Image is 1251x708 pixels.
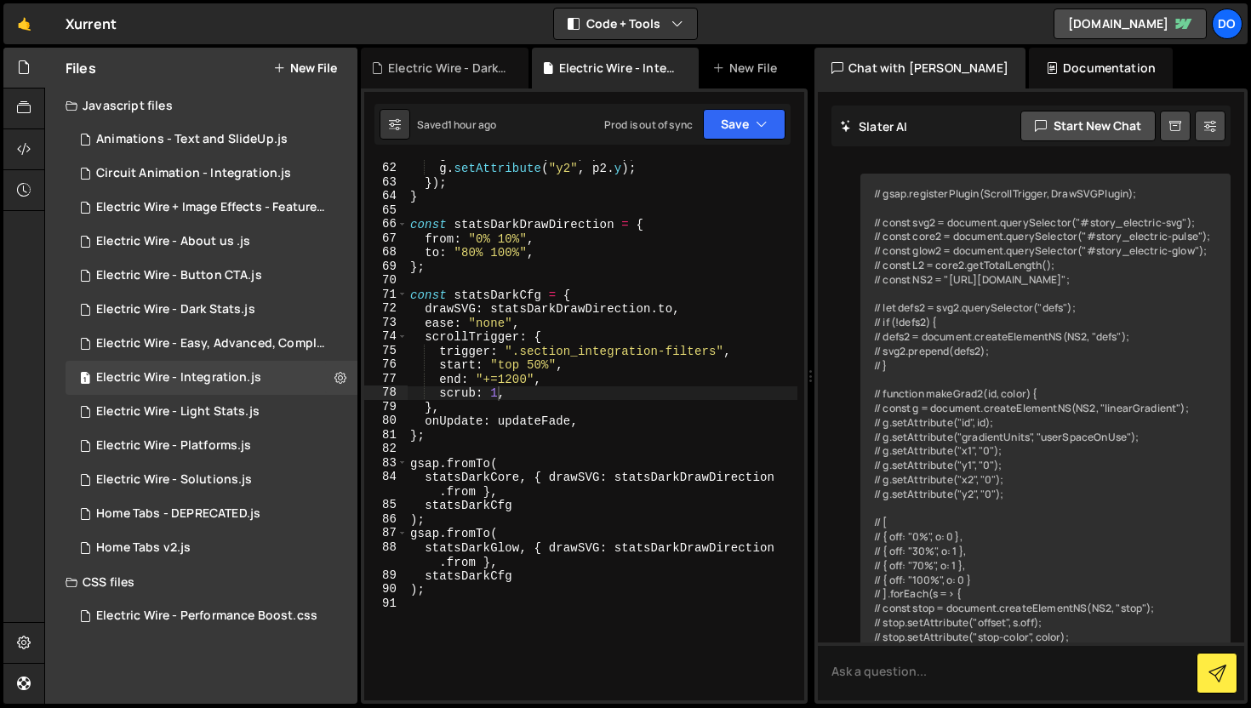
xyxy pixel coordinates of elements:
div: 74 [364,329,408,344]
button: Code + Tools [554,9,697,39]
div: Electric Wire - Button CTA.js [96,268,262,283]
div: 68 [364,245,408,260]
div: 13741/39731.js [66,259,357,293]
div: 13741/39781.js [66,395,357,429]
div: Electric Wire - About us .js [96,234,250,249]
div: 90 [364,582,408,597]
div: 69 [364,260,408,274]
button: Start new chat [1020,111,1156,141]
div: 75 [364,344,408,358]
div: 84 [364,470,408,498]
div: 66 [364,217,408,231]
div: 1 hour ago [448,117,497,132]
div: 13741/39793.js [66,327,363,361]
div: Javascript files [45,88,357,123]
div: 64 [364,189,408,203]
div: 86 [364,512,408,527]
div: 85 [364,498,408,512]
div: 62 [364,161,408,175]
div: Electric Wire + Image Effects - Features.js [96,200,331,215]
div: 71 [364,288,408,302]
div: 13741/39667.js [66,463,357,497]
div: Circuit Animation - Integration.js [96,166,291,181]
div: 13741/40873.js [66,225,357,259]
div: Xurrent [66,14,117,34]
div: New File [712,60,784,77]
div: 13741/35121.js [66,531,357,565]
div: 70 [364,273,408,288]
div: 78 [364,385,408,400]
div: 79 [364,400,408,414]
h2: Slater AI [840,118,908,134]
div: 65 [364,203,408,218]
div: 89 [364,568,408,583]
div: Electric Wire - Light Stats.js [96,404,260,420]
div: Home Tabs - DEPRECATED.js [96,506,260,522]
div: Prod is out of sync [604,117,693,132]
div: 13741/34720.js [66,497,357,531]
div: Electric Wire - Dark Stats.js [96,302,255,317]
a: Do [1212,9,1242,39]
a: 🤙 [3,3,45,44]
div: Chat with [PERSON_NAME] [814,48,1025,88]
div: Electric Wire - Platforms.js [96,438,251,454]
h2: Files [66,59,96,77]
div: 77 [364,372,408,386]
button: New File [273,61,337,75]
div: Electric Wire - Dark Stats.js [388,60,507,77]
div: Electric Wire - Solutions.js [96,472,252,488]
div: CSS files [45,565,357,599]
div: 72 [364,301,408,316]
div: 67 [364,231,408,246]
div: 83 [364,456,408,471]
span: 1 [80,373,90,386]
div: Electric Wire - Easy, Advanced, Complete.js [96,336,331,351]
div: 63 [364,175,408,190]
div: 91 [364,597,408,611]
div: Home Tabs v2.js [96,540,191,556]
div: 13741/45029.js [66,157,357,191]
div: 13741/39792.js [66,191,363,225]
div: 87 [364,526,408,540]
div: 81 [364,428,408,442]
div: 88 [364,540,408,568]
div: Documentation [1029,48,1173,88]
div: 80 [364,414,408,428]
div: Electric Wire - Integration.js [559,60,678,77]
div: Electric Wire - Integration.js [96,370,261,385]
div: Electric Wire - Performance Boost.css [96,608,317,624]
div: 73 [364,316,408,330]
div: 13741/40380.js [66,123,357,157]
div: Saved [417,117,496,132]
div: 13741/39729.js [66,429,357,463]
div: 13741/39773.js [66,293,357,327]
button: Save [703,109,785,140]
div: 82 [364,442,408,456]
div: Animations - Text and SlideUp.js [96,132,288,147]
a: [DOMAIN_NAME] [1054,9,1207,39]
div: 13741/39772.css [66,599,357,633]
div: 76 [364,357,408,372]
div: 13741/45398.js [66,361,357,395]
